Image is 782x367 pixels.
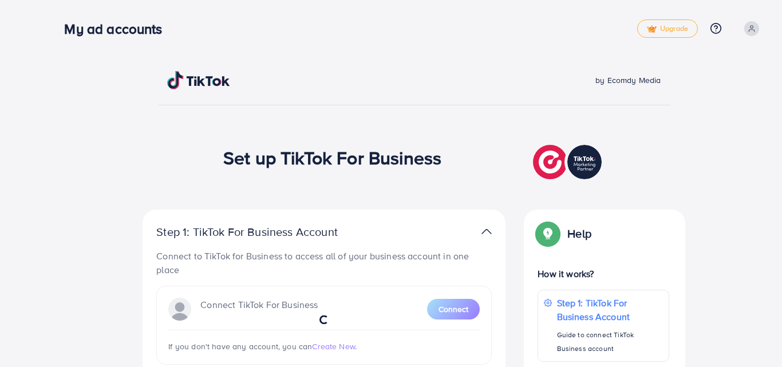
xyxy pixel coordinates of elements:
[533,142,605,182] img: TikTok partner
[637,19,698,38] a: tickUpgrade
[538,267,669,281] p: How it works?
[481,223,492,240] img: TikTok partner
[595,74,661,86] span: by Ecomdy Media
[647,25,657,33] img: tick
[538,223,558,244] img: Popup guide
[557,296,663,323] p: Step 1: TikTok For Business Account
[64,21,171,37] h3: My ad accounts
[557,328,663,356] p: Guide to connect TikTok Business account
[167,71,230,89] img: TikTok
[647,25,688,33] span: Upgrade
[567,227,591,240] p: Help
[223,147,441,168] h1: Set up TikTok For Business
[156,225,374,239] p: Step 1: TikTok For Business Account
